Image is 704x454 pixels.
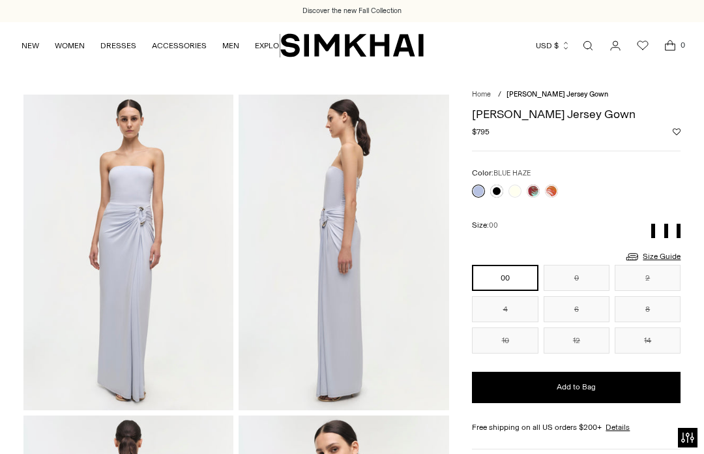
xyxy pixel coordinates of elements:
span: $795 [472,126,490,138]
a: ACCESSORIES [152,31,207,60]
div: Free shipping on all US orders $200+ [472,421,681,433]
span: [PERSON_NAME] Jersey Gown [506,90,608,98]
a: Open cart modal [657,33,683,59]
a: DRESSES [100,31,136,60]
span: 00 [489,221,498,230]
button: 2 [615,265,681,291]
span: Add to Bag [557,382,596,393]
button: 4 [472,296,538,322]
button: 12 [544,327,609,354]
a: Wishlist [630,33,656,59]
a: Discover the new Fall Collection [302,6,402,16]
a: EXPLORE [255,31,289,60]
span: 0 [677,39,688,51]
button: USD $ [536,31,570,60]
div: / [498,89,501,100]
button: Add to Bag [472,372,681,403]
span: BLUE HAZE [493,169,531,177]
a: SIMKHAI [280,33,424,58]
button: 14 [615,327,681,354]
a: NEW [22,31,39,60]
button: 00 [472,265,538,291]
button: Add to Wishlist [673,128,681,136]
a: Go to the account page [602,33,628,59]
h1: [PERSON_NAME] Jersey Gown [472,108,681,120]
img: Emma Strapless Jersey Gown [239,95,449,410]
a: MEN [222,31,239,60]
a: Home [472,90,491,98]
button: 8 [615,296,681,322]
button: 0 [544,265,609,291]
img: Emma Strapless Jersey Gown [23,95,234,410]
a: Size Guide [624,249,681,265]
label: Size: [472,219,498,232]
button: 6 [544,296,609,322]
a: Details [606,421,630,433]
nav: breadcrumbs [472,89,681,100]
a: Open search modal [575,33,601,59]
button: 10 [472,327,538,354]
a: WOMEN [55,31,85,60]
label: Color: [472,167,531,179]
